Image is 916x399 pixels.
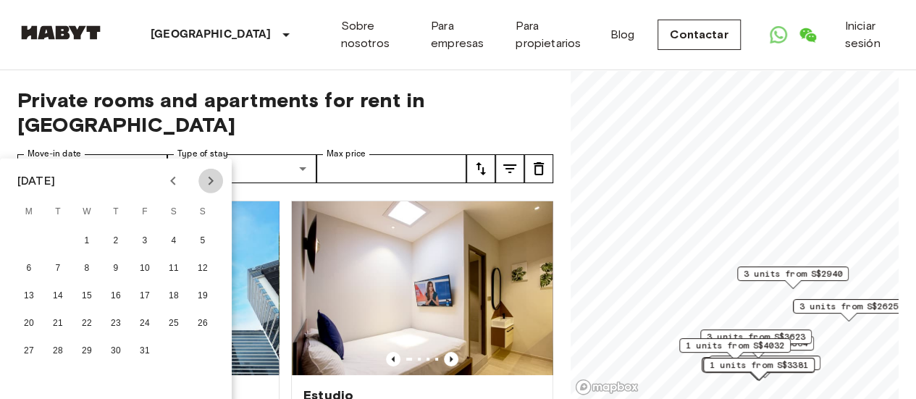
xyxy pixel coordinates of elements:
a: Contactar [657,20,740,50]
button: 10 [132,256,158,282]
span: 3 units from S$2940 [744,267,842,280]
div: Map marker [700,329,812,352]
button: 27 [16,338,42,364]
button: 8 [74,256,100,282]
a: Open WeChat [793,20,822,49]
button: 25 [161,311,187,337]
button: 13 [16,283,42,309]
span: Monday [16,198,42,227]
button: 2 [103,228,129,254]
button: 7 [45,256,71,282]
button: 11 [161,256,187,282]
label: Type of stay [177,148,228,160]
button: tune [495,154,524,183]
button: Previous month [161,169,185,193]
p: [GEOGRAPHIC_DATA] [151,26,272,43]
button: 3 [132,228,158,254]
button: 23 [103,311,129,337]
span: Saturday [161,198,187,227]
button: 24 [132,311,158,337]
span: Friday [132,198,158,227]
label: Move-in date [28,148,81,160]
span: 1 units from S$3381 [710,358,808,371]
span: 1 units from S$4032 [686,339,784,352]
button: 19 [190,283,216,309]
button: Previous image [444,352,458,366]
button: 4 [161,228,187,254]
button: Next month [198,169,223,193]
a: Iniciar sesión [845,17,899,52]
button: 22 [74,311,100,337]
button: 30 [103,338,129,364]
img: Habyt [17,25,104,40]
div: Map marker [737,266,849,289]
button: 16 [103,283,129,309]
button: 20 [16,311,42,337]
label: Max price [327,148,366,160]
a: Para propietarios [516,17,587,52]
span: 3 units from S$3623 [707,330,805,343]
button: tune [466,154,495,183]
button: 26 [190,311,216,337]
div: [DATE] [17,172,55,190]
button: 9 [103,256,129,282]
div: Map marker [703,358,815,380]
span: Private rooms and apartments for rent in [GEOGRAPHIC_DATA] [17,88,553,137]
button: 29 [74,338,100,364]
button: 6 [16,256,42,282]
button: 17 [132,283,158,309]
button: Previous image [386,352,400,366]
button: 21 [45,311,71,337]
button: 12 [190,256,216,282]
span: Sunday [190,198,216,227]
a: Open WhatsApp [764,20,793,49]
button: 31 [132,338,158,364]
button: 18 [161,283,187,309]
button: 1 [74,228,100,254]
div: Map marker [793,299,904,322]
div: Map marker [702,336,814,358]
span: Thursday [103,198,129,227]
div: Studio [167,154,317,183]
a: Blog [610,26,635,43]
button: 5 [190,228,216,254]
div: Map marker [709,356,820,378]
a: Para empresas [431,17,492,52]
span: Wednesday [74,198,100,227]
button: 28 [45,338,71,364]
img: Marketing picture of unit SG-01-110-033-001 [292,201,552,375]
button: 14 [45,283,71,309]
a: Sobre nosotros [341,17,408,52]
button: 15 [74,283,100,309]
span: Tuesday [45,198,71,227]
button: tune [524,154,553,183]
a: Mapbox logo [575,379,639,395]
div: Map marker [702,358,813,380]
div: Map marker [679,338,791,361]
span: 3 units from S$2625 [799,300,898,313]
